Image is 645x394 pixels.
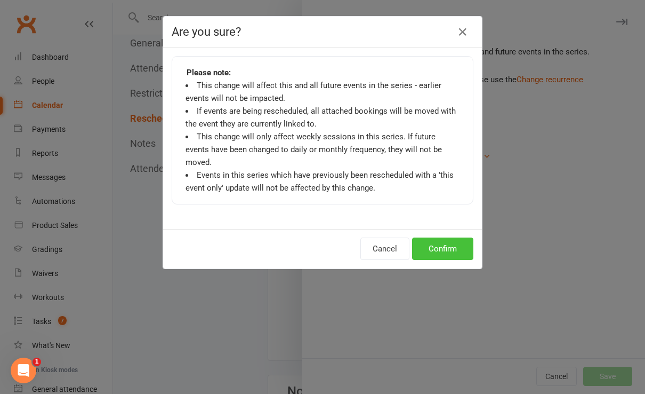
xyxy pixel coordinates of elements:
span: 1 [33,358,41,366]
h4: Are you sure? [172,25,473,38]
button: Close [454,23,471,41]
button: Confirm [412,238,473,260]
strong: Please note: [187,66,231,79]
li: If events are being rescheduled, all attached bookings will be moved with the event they are curr... [186,105,459,130]
iframe: Intercom live chat [11,358,36,383]
li: This change will only affect weekly sessions in this series. If future events have been changed t... [186,130,459,169]
li: This change will affect this and all future events in the series - earlier events will not be imp... [186,79,459,105]
button: Cancel [360,238,409,260]
li: Events in this series which have previously been rescheduled with a 'this event only' update will... [186,169,459,194]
